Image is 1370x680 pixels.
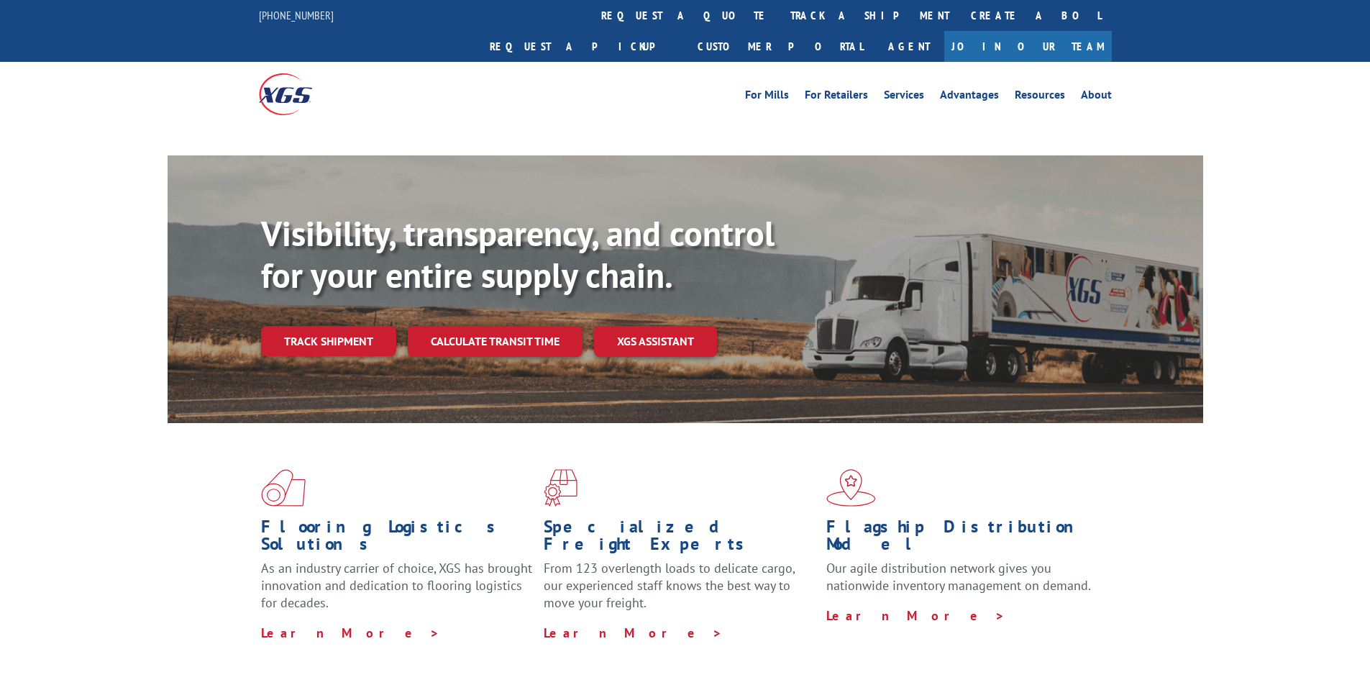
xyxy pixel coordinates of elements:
a: Join Our Team [944,31,1112,62]
a: XGS ASSISTANT [594,326,717,357]
a: Learn More > [261,625,440,641]
span: As an industry carrier of choice, XGS has brought innovation and dedication to flooring logistics... [261,560,532,611]
a: Learn More > [544,625,723,641]
a: Learn More > [826,607,1005,624]
p: From 123 overlength loads to delicate cargo, our experienced staff knows the best way to move you... [544,560,816,624]
a: Services [884,89,924,105]
a: About [1081,89,1112,105]
a: [PHONE_NUMBER] [259,8,334,22]
b: Visibility, transparency, and control for your entire supply chain. [261,211,775,297]
a: Calculate transit time [408,326,583,357]
a: For Mills [745,89,789,105]
a: Request a pickup [479,31,687,62]
img: xgs-icon-flagship-distribution-model-red [826,469,876,507]
a: Advantages [940,89,999,105]
h1: Flooring Logistics Solutions [261,518,533,560]
a: Resources [1015,89,1065,105]
a: For Retailers [805,89,868,105]
img: xgs-icon-total-supply-chain-intelligence-red [261,469,306,507]
a: Agent [874,31,944,62]
img: xgs-icon-focused-on-flooring-red [544,469,577,507]
a: Track shipment [261,326,396,356]
span: Our agile distribution network gives you nationwide inventory management on demand. [826,560,1091,594]
a: Customer Portal [687,31,874,62]
h1: Flagship Distribution Model [826,518,1098,560]
h1: Specialized Freight Experts [544,518,816,560]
